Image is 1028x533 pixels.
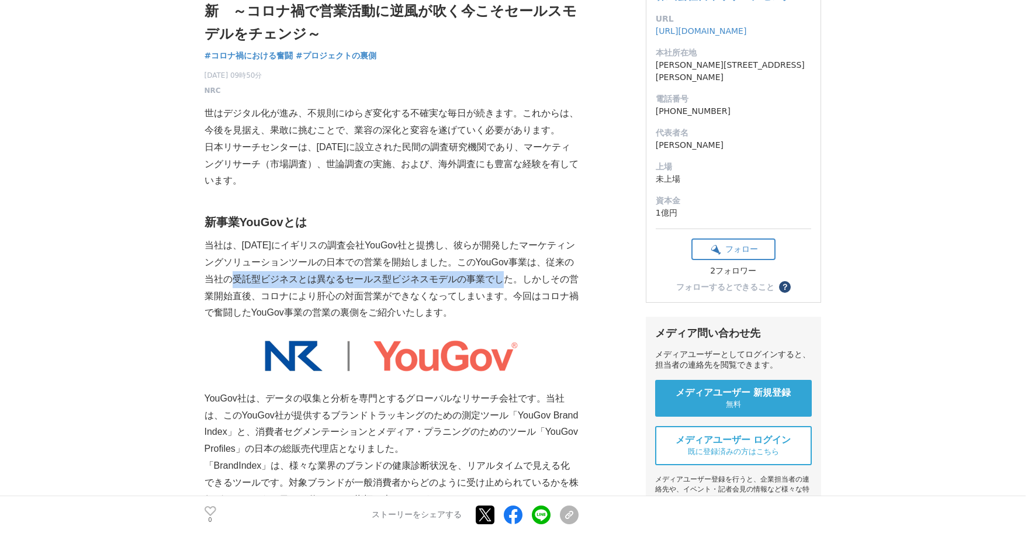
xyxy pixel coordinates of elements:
[264,338,519,373] img: thumbnail_1a5be450-c281-11eb-9296-b7faf03062da.png
[676,387,791,399] span: メディアユーザー 新規登録
[655,475,812,524] div: メディアユーザー登録を行うと、企業担当者の連絡先や、イベント・記者会見の情報など様々な特記情報を閲覧できます。 ※内容はストーリー・プレスリリースにより異なります。
[656,93,811,105] dt: 電話番号
[656,13,811,25] dt: URL
[691,266,776,276] div: 2フォロワー
[205,237,579,321] p: 当社は、[DATE]にイギリスの調査会社YouGov社と提携し、彼らが開発したマーケティンングソリューションツールの日本での営業を開始しました。このYouGov事業は、従来の当社の受託型ビジネス...
[656,173,811,185] dd: 未上場
[691,238,776,260] button: フォロー
[656,139,811,151] dd: [PERSON_NAME]
[676,434,791,447] span: メディアユーザー ログイン
[296,50,376,61] span: #プロジェクトの裏側
[205,139,579,189] p: 日本リサーチセンターは、[DATE]に設立された民間の調査研究機関であり、マーケティングリサーチ（市場調査）、世論調査の実施、および、海外調査にも豊富な経験を有しています。
[781,283,789,291] span: ？
[656,207,811,219] dd: 1億円
[205,458,579,508] p: 「BrandIndex」は、様々な業界のブランドの健康診断状況を、リアルタイムで見える化できるツールです。対象ブランドが一般消費者からどのように受け止められているかを株価グラフのように日々の動き...
[726,399,741,410] span: 無料
[205,105,579,139] p: 世はデジタル化が進み、不規則にゆらぎ変化する不確実な毎日が続きます。これからは、今後を見据え、果敢に挑むことで、業容の深化と変容を遂げていく必要があります。
[205,85,221,96] a: NRC
[655,380,812,417] a: メディアユーザー 新規登録 無料
[296,50,376,62] a: #プロジェクトの裏側
[676,283,774,291] div: フォローするとできること
[655,349,812,371] div: メディアユーザーとしてログインすると、担当者の連絡先を閲覧できます。
[205,50,293,62] a: #コロナ禍における奮闘
[688,447,779,457] span: 既に登録済みの方はこちら
[205,216,307,229] strong: 新事業YouGovとは
[205,517,216,523] p: 0
[656,161,811,173] dt: 上場
[656,195,811,207] dt: 資本金
[655,326,812,340] div: メディア問い合わせ先
[372,510,462,520] p: ストーリーをシェアする
[656,105,811,117] dd: [PHONE_NUMBER]
[656,127,811,139] dt: 代表者名
[205,50,293,61] span: #コロナ禍における奮闘
[656,26,747,36] a: [URL][DOMAIN_NAME]
[779,281,791,293] button: ？
[656,47,811,59] dt: 本社所在地
[655,426,812,465] a: メディアユーザー ログイン 既に登録済みの方はこちら
[205,70,262,81] span: [DATE] 09時50分
[656,59,811,84] dd: [PERSON_NAME][STREET_ADDRESS][PERSON_NAME]
[205,390,579,458] p: YouGov社は、データの収集と分析を専門とするグローバルなリサーチ会社です。当社は、このYouGov社が提供するブランドトラッキングのための測定ツール「YouGov BrandIndex」と、...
